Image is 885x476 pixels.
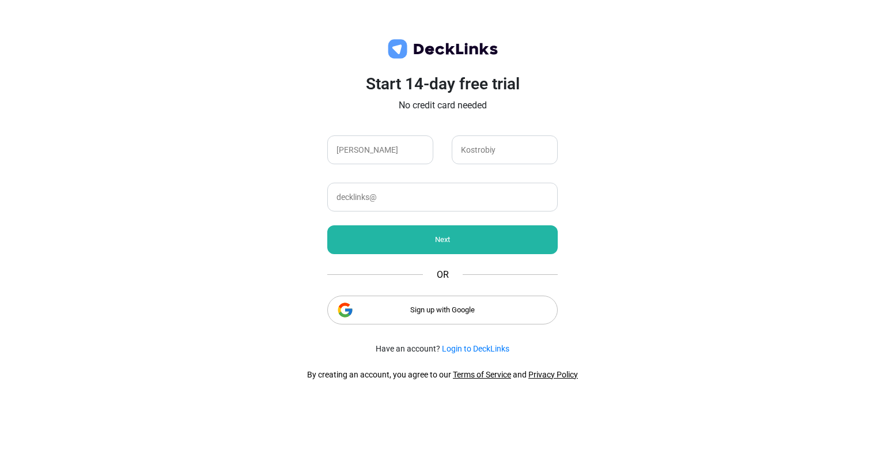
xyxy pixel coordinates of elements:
[327,74,558,94] h3: Start 14-day free trial
[327,99,558,112] p: No credit card needed
[453,370,511,379] a: Terms of Service
[442,344,509,353] a: Login to DeckLinks
[327,296,558,324] div: Sign up with Google
[327,225,558,254] div: Next
[327,135,433,164] input: Enter your first name
[437,268,449,282] span: OR
[327,183,558,211] input: Enter your email
[452,135,558,164] input: Enter your last name
[385,37,500,61] img: deck-links-logo.c572c7424dfa0d40c150da8c35de9cd0.svg
[528,370,578,379] a: Privacy Policy
[307,369,578,381] div: By creating an account, you agree to our and
[376,343,509,355] small: Have an account?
